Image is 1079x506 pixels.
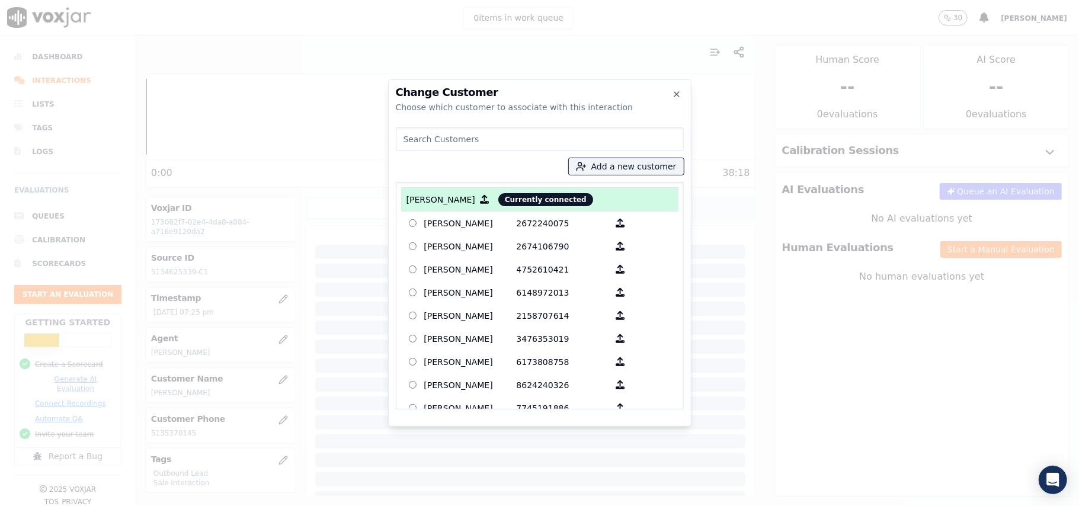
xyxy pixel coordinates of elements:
input: [PERSON_NAME] 6173808758 [409,358,417,366]
button: [PERSON_NAME] 3476353019 [609,329,632,348]
p: [PERSON_NAME] [424,306,517,325]
input: [PERSON_NAME] 3476353019 [409,335,417,342]
input: [PERSON_NAME] 4752610421 [409,265,417,273]
div: Choose which customer to associate with this interaction [396,101,684,113]
button: [PERSON_NAME] 2674106790 [609,237,632,255]
input: [PERSON_NAME] 6148972013 [409,289,417,296]
span: Currently connected [498,193,593,206]
input: [PERSON_NAME] 8624240326 [409,381,417,389]
p: [PERSON_NAME] [424,260,517,278]
p: [PERSON_NAME] [424,376,517,394]
p: 6148972013 [517,283,609,302]
div: Open Intercom Messenger [1039,466,1067,494]
p: [PERSON_NAME] [424,283,517,302]
p: [PERSON_NAME] [424,353,517,371]
input: [PERSON_NAME] 2674106790 [409,242,417,250]
input: [PERSON_NAME] 2672240075 [409,219,417,227]
p: [PERSON_NAME] [424,329,517,348]
button: [PERSON_NAME] 6148972013 [609,283,632,302]
button: Add a new customer [569,158,684,175]
p: 8624240326 [517,376,609,394]
p: [PERSON_NAME] [424,237,517,255]
button: [PERSON_NAME] 6173808758 [609,353,632,371]
p: [PERSON_NAME] [424,214,517,232]
p: [PERSON_NAME] [406,194,475,206]
input: [PERSON_NAME] 7745191886 [409,404,417,412]
p: 2158707614 [517,306,609,325]
button: [PERSON_NAME] 2158707614 [609,306,632,325]
input: Search Customers [396,127,684,151]
input: [PERSON_NAME] 2158707614 [409,312,417,319]
button: [PERSON_NAME] 7745191886 [609,399,632,417]
button: [PERSON_NAME] 8624240326 [609,376,632,394]
p: 3476353019 [517,329,609,348]
p: [PERSON_NAME] [424,399,517,417]
h2: Change Customer [396,87,684,98]
button: [PERSON_NAME] 4752610421 [609,260,632,278]
button: [PERSON_NAME] 2672240075 [609,214,632,232]
p: 7745191886 [517,399,609,417]
p: 2674106790 [517,237,609,255]
p: 6173808758 [517,353,609,371]
p: 2672240075 [517,214,609,232]
p: 4752610421 [517,260,609,278]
